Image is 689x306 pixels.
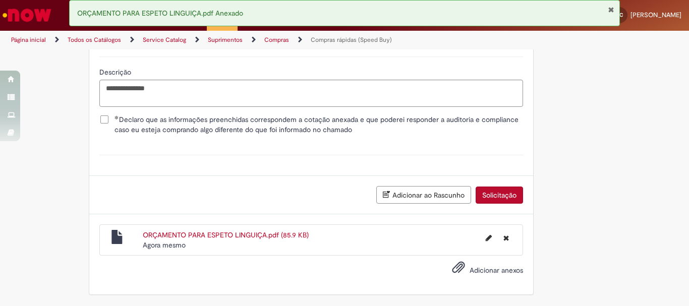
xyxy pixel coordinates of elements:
[99,68,133,77] span: Descrição
[11,36,46,44] a: Página inicial
[114,115,119,119] span: Obrigatório Preenchido
[480,230,498,246] button: Editar nome de arquivo ORÇAMENTO PARA ESPETO LINGUIÇA.pdf
[470,266,523,275] span: Adicionar anexos
[449,258,468,281] button: Adicionar anexos
[8,31,452,49] ul: Trilhas de página
[1,5,53,25] img: ServiceNow
[608,6,614,14] button: Fechar Notificação
[77,9,243,18] span: ORÇAMENTO PARA ESPETO LINGUIÇA.pdf Anexado
[264,36,289,44] a: Compras
[143,36,186,44] a: Service Catalog
[208,36,243,44] a: Suprimentos
[630,11,681,19] span: [PERSON_NAME]
[99,80,523,107] textarea: Descrição
[143,240,186,250] span: Agora mesmo
[114,114,523,135] span: Declaro que as informações preenchidas correspondem a cotação anexada e que poderei responder a a...
[143,230,309,239] a: ORÇAMENTO PARA ESPETO LINGUIÇA.pdf (85.9 KB)
[311,36,392,44] a: Compras rápidas (Speed Buy)
[143,240,186,250] time: 29/09/2025 13:24:48
[68,36,121,44] a: Todos os Catálogos
[497,230,515,246] button: Excluir ORÇAMENTO PARA ESPETO LINGUIÇA.pdf
[616,12,623,18] span: LC
[376,186,471,204] button: Adicionar ao Rascunho
[476,187,523,204] button: Solicitação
